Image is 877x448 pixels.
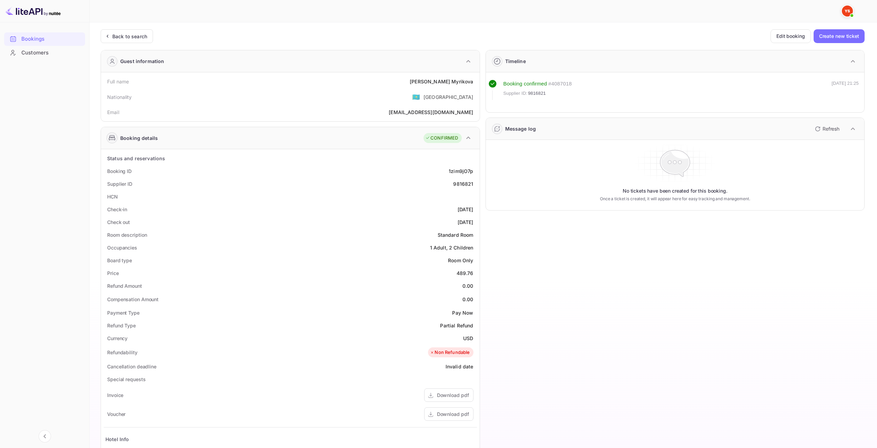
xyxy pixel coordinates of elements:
div: [DATE] [458,218,473,226]
ya-tr-span: Refundability [107,349,137,355]
ya-tr-span: Room description [107,232,147,238]
ya-tr-span: 9816821 [528,91,546,96]
div: # 4087018 [548,80,572,88]
ya-tr-span: Customers [21,49,49,57]
ya-tr-span: Board type [107,257,132,263]
span: United States [412,91,420,103]
ya-tr-span: Invalid date [446,364,473,369]
ya-tr-span: Standard Room [438,232,473,238]
ya-tr-span: Bookings [21,35,44,43]
ya-tr-span: Timeline [505,58,526,64]
ya-tr-span: HCN [107,194,118,200]
ya-tr-span: Download pdf [437,392,469,398]
button: Collapse navigation [39,430,51,442]
ya-tr-span: Room Only [448,257,473,263]
ya-tr-span: Pay Now [452,310,473,316]
ya-tr-span: Create new ticket [819,32,859,40]
ya-tr-span: Booking details [120,134,158,142]
ya-tr-span: [PERSON_NAME] [410,79,450,84]
div: 0.00 [462,282,473,289]
div: 9816821 [453,180,473,187]
ya-tr-span: Hotel Info [105,436,129,442]
button: Refresh [811,123,842,134]
button: Edit booking [771,29,811,43]
ya-tr-span: Download pdf [437,411,469,417]
ya-tr-span: confirmed [524,81,547,86]
ya-tr-span: 🇰🇿 [412,93,420,101]
div: 0.00 [462,296,473,303]
ya-tr-span: Refund Type [107,323,136,328]
ya-tr-span: Supplier ID: [503,91,528,96]
ya-tr-span: [EMAIL_ADDRESS][DOMAIN_NAME] [389,109,473,115]
ya-tr-span: Message log [505,126,536,132]
div: 489.76 [457,269,473,277]
ya-tr-span: Booking ID [107,168,132,174]
ya-tr-span: Special requests [107,376,145,382]
div: Bookings [4,32,85,46]
img: LiteAPI logo [6,6,61,17]
ya-tr-span: Voucher [107,411,125,417]
button: Create new ticket [814,29,865,43]
ya-tr-span: Booking [503,81,522,86]
ya-tr-span: Status and reservations [107,155,165,161]
ya-tr-span: 1zim9jO7p [449,168,473,174]
a: Bookings [4,32,85,45]
ya-tr-span: USD [463,335,473,341]
ya-tr-span: No tickets have been created for this booking. [623,187,727,194]
ya-tr-span: Check-in [107,206,127,212]
ya-tr-span: CONFIRMED [430,135,458,142]
ya-tr-span: Partial Refund [440,323,473,328]
ya-tr-span: Compensation Amount [107,296,159,302]
ya-tr-span: Invoice [107,392,123,398]
ya-tr-span: Refund Amount [107,283,142,289]
ya-tr-span: Payment Type [107,310,140,316]
ya-tr-span: Check out [107,219,130,225]
ya-tr-span: [DATE] 21:25 [832,81,859,86]
div: Customers [4,46,85,60]
div: [DATE] [458,206,473,213]
ya-tr-span: Price [107,270,119,276]
ya-tr-span: Cancellation deadline [107,364,156,369]
img: Yandex Support [842,6,853,17]
ya-tr-span: Nationality [107,94,132,100]
ya-tr-span: Back to search [112,33,147,39]
a: Customers [4,46,85,59]
ya-tr-span: Currency [107,335,128,341]
ya-tr-span: Email [107,109,119,115]
ya-tr-span: 1 Adult, 2 Children [430,245,473,251]
ya-tr-span: [GEOGRAPHIC_DATA] [424,94,473,100]
ya-tr-span: Myrikova [451,79,473,84]
ya-tr-span: Refresh [823,126,839,132]
ya-tr-span: Guest information [120,58,164,65]
ya-tr-span: Occupancies [107,245,137,251]
ya-tr-span: Supplier ID [107,181,132,187]
ya-tr-span: Edit booking [776,32,805,40]
ya-tr-span: Once a ticket is created, it will appear here for easy tracking and management. [600,196,750,202]
ya-tr-span: Non Refundable [435,349,470,356]
ya-tr-span: Full name [107,79,129,84]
